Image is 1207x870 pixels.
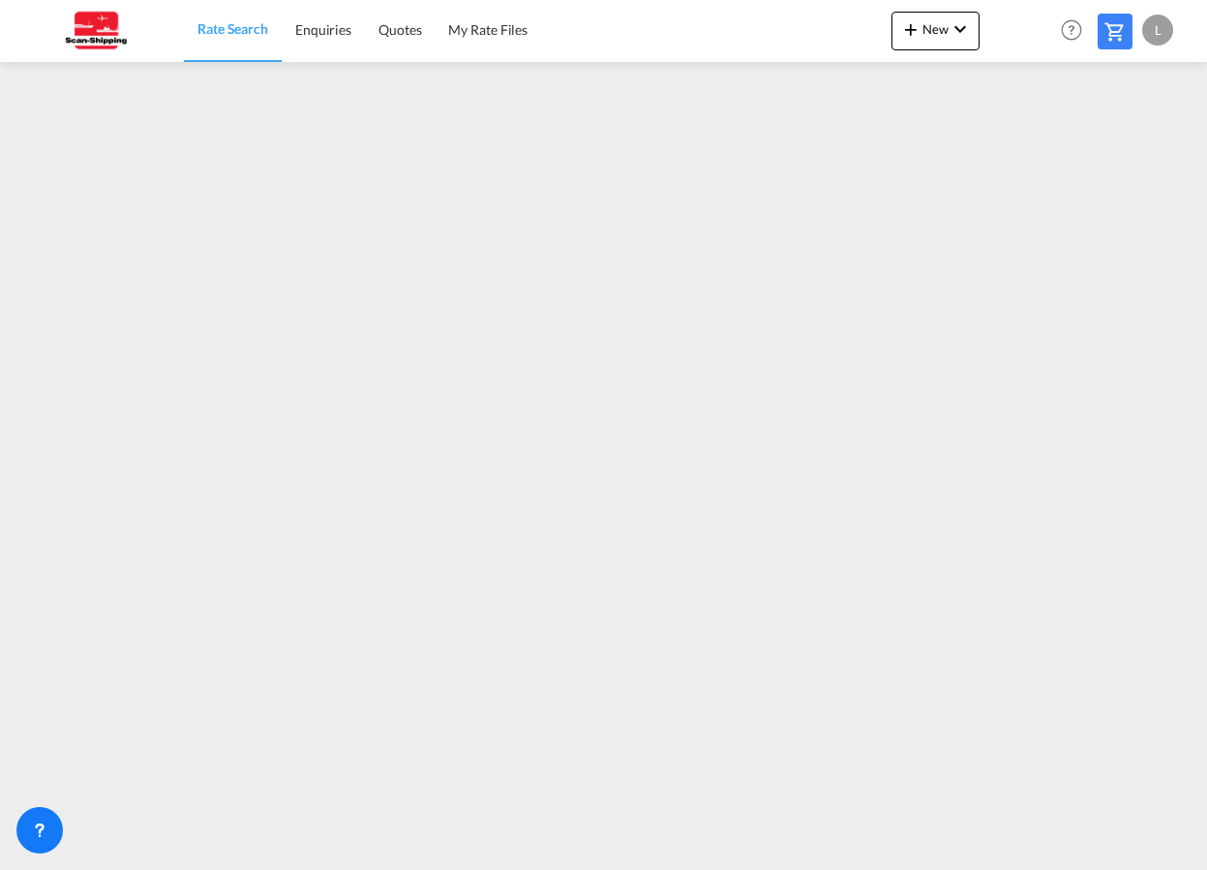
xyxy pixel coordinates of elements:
[197,20,268,37] span: Rate Search
[448,21,528,38] span: My Rate Files
[949,17,972,41] md-icon: icon-chevron-down
[1055,14,1098,48] div: Help
[29,9,160,52] img: 123b615026f311ee80dabbd30bc9e10f.jpg
[1055,14,1088,47] span: Help
[899,21,972,37] span: New
[295,21,351,38] span: Enquiries
[1142,15,1173,46] div: l
[378,21,421,38] span: Quotes
[899,17,922,41] md-icon: icon-plus 400-fg
[891,12,980,50] button: icon-plus 400-fgNewicon-chevron-down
